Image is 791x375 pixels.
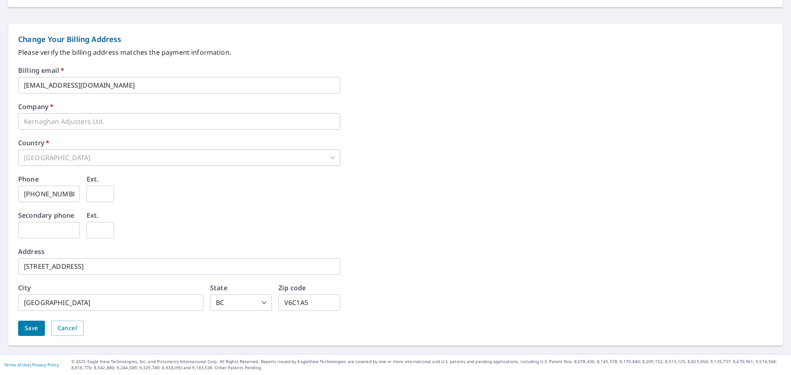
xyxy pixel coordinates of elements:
div: BC [210,294,272,311]
label: City [18,284,31,291]
label: Billing email [18,67,64,74]
label: Ext. [87,176,99,182]
p: Please verify the billing address matches the payment information. [18,47,773,57]
button: Save [18,321,45,336]
label: Company [18,103,54,110]
p: Change Your Billing Address [18,34,773,45]
label: Secondary phone [18,212,74,219]
p: © 2025 Eagle View Technologies, Inc. and Pictometry International Corp. All Rights Reserved. Repo... [71,359,787,371]
label: Zip code [278,284,306,291]
label: Ext. [87,212,99,219]
button: Cancel [51,321,84,336]
label: Phone [18,176,39,182]
span: Cancel [58,323,77,333]
a: Privacy Policy [32,362,59,368]
p: | [4,362,59,367]
a: Terms of Use [4,362,30,368]
label: State [210,284,227,291]
div: [GEOGRAPHIC_DATA] [18,149,340,166]
label: Address [18,248,44,255]
label: Country [18,140,49,146]
span: Save [25,323,38,333]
